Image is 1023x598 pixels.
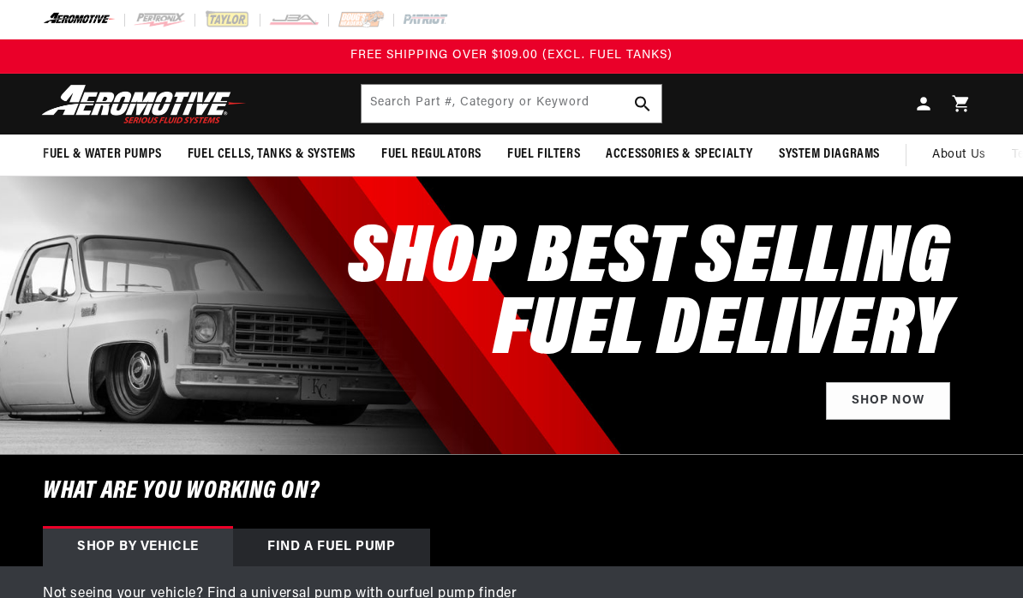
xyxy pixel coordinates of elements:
button: Search Part #, Category or Keyword [624,85,661,123]
span: Fuel Cells, Tanks & Systems [188,146,356,164]
div: Shop by vehicle [43,529,233,566]
span: Fuel Filters [507,146,580,164]
span: System Diagrams [779,146,880,164]
summary: Fuel & Water Pumps [30,135,175,175]
span: Fuel Regulators [381,146,482,164]
summary: Accessories & Specialty [593,135,766,175]
summary: Fuel Regulators [368,135,494,175]
img: Aeromotive [37,84,251,124]
span: Fuel & Water Pumps [43,146,162,164]
summary: System Diagrams [766,135,893,175]
span: Accessories & Specialty [606,146,753,164]
a: About Us [919,135,999,176]
input: Search Part #, Category or Keyword [362,85,661,123]
span: About Us [932,148,986,161]
span: FREE SHIPPING OVER $109.00 (EXCL. FUEL TANKS) [350,49,673,62]
summary: Fuel Filters [494,135,593,175]
h2: SHOP BEST SELLING FUEL DELIVERY [348,224,950,368]
div: Find a Fuel Pump [233,529,430,566]
a: Shop Now [826,382,950,421]
summary: Fuel Cells, Tanks & Systems [175,135,368,175]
